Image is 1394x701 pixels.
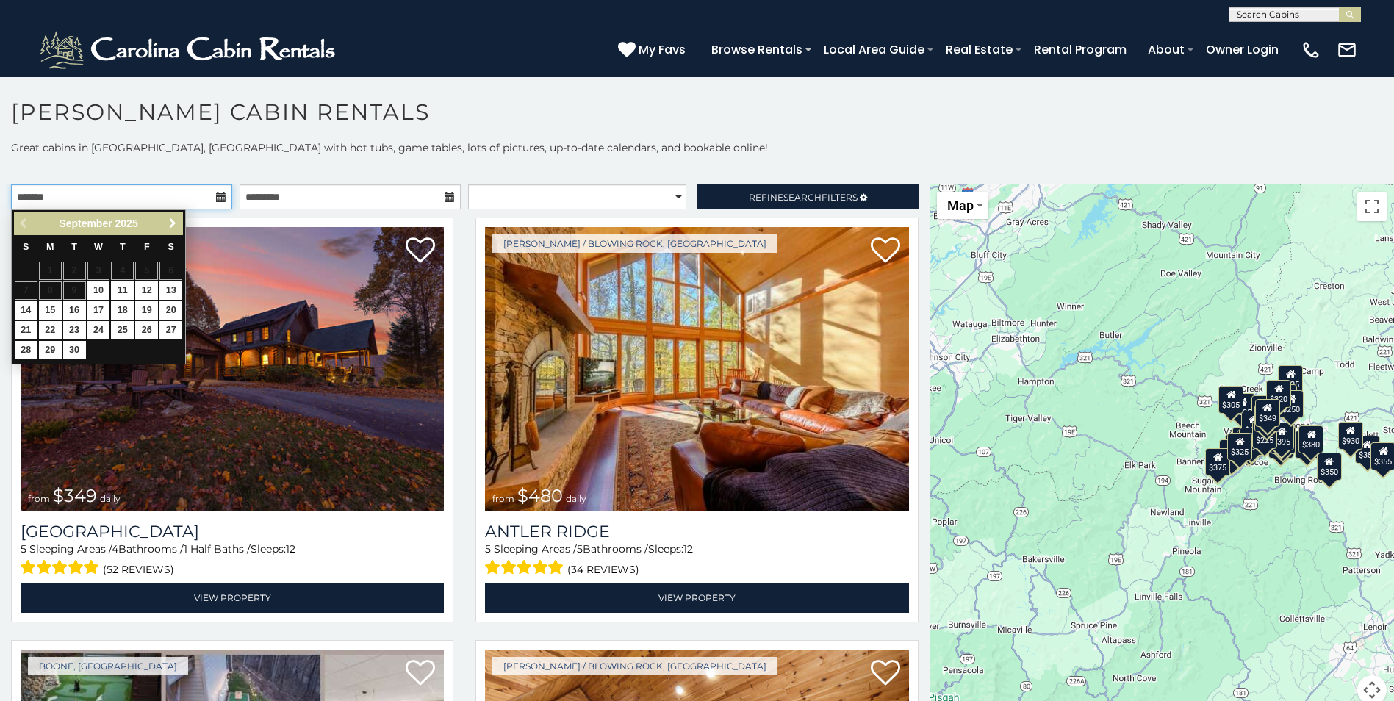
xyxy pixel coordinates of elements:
a: 14 [15,301,37,320]
img: phone-regular-white.png [1301,40,1321,60]
span: 5 [577,542,583,556]
span: Next [167,218,179,229]
button: Toggle fullscreen view [1357,192,1387,221]
a: Diamond Creek Lodge from $349 daily [21,227,444,511]
span: from [492,493,514,504]
span: 1 Half Baths / [184,542,251,556]
a: View Property [485,583,908,613]
span: 5 [485,542,491,556]
a: Add to favorites [406,236,435,267]
div: $565 [1251,395,1276,423]
span: My Favs [639,40,686,59]
span: Tuesday [71,242,77,252]
a: RefineSearchFilters [697,184,918,209]
img: Diamond Creek Lodge [21,227,444,511]
span: daily [100,493,121,504]
a: 25 [111,321,134,339]
span: 5 [21,542,26,556]
a: 24 [87,321,110,339]
a: 21 [15,321,37,339]
a: 12 [135,281,158,300]
div: $350 [1317,453,1342,481]
div: $349 [1255,399,1280,427]
div: $355 [1355,436,1380,464]
span: $349 [53,485,97,506]
span: Refine Filters [749,192,858,203]
div: $395 [1239,428,1264,456]
a: 28 [15,341,37,359]
a: 18 [111,301,134,320]
a: 23 [63,321,86,339]
span: Thursday [120,242,126,252]
div: $410 [1241,411,1266,439]
div: $525 [1278,365,1303,393]
a: [PERSON_NAME] / Blowing Rock, [GEOGRAPHIC_DATA] [492,657,777,675]
button: Change map style [937,192,988,219]
div: $325 [1227,433,1252,461]
div: $380 [1298,425,1323,453]
a: 16 [63,301,86,320]
a: Next [163,215,182,233]
div: $695 [1295,431,1320,459]
a: Rental Program [1027,37,1134,62]
a: 11 [111,281,134,300]
a: 20 [159,301,182,320]
a: 10 [87,281,110,300]
a: Browse Rentals [704,37,810,62]
img: White-1-2.png [37,28,342,72]
div: $930 [1338,422,1363,450]
div: $395 [1269,423,1294,450]
span: $480 [517,485,563,506]
a: Add to favorites [871,236,900,267]
div: $375 [1205,448,1230,476]
a: Add to favorites [406,658,435,689]
div: Sleeping Areas / Bathrooms / Sleeps: [485,542,908,579]
h3: Diamond Creek Lodge [21,522,444,542]
a: Boone, [GEOGRAPHIC_DATA] [28,657,188,675]
span: Saturday [168,242,174,252]
a: [PERSON_NAME] / Blowing Rock, [GEOGRAPHIC_DATA] [492,234,777,253]
span: Search [783,192,822,203]
span: Friday [144,242,150,252]
a: View Property [21,583,444,613]
a: 29 [39,341,62,359]
a: About [1140,37,1192,62]
div: $250 [1279,390,1304,418]
span: Sunday [23,242,29,252]
div: Sleeping Areas / Bathrooms / Sleeps: [21,542,444,579]
a: Owner Login [1199,37,1286,62]
a: Antler Ridge from $480 daily [485,227,908,511]
span: Wednesday [94,242,103,252]
a: 26 [135,321,158,339]
div: $320 [1266,380,1291,408]
span: 12 [683,542,693,556]
a: My Favs [618,40,689,60]
a: 17 [87,301,110,320]
a: 27 [159,321,182,339]
span: 12 [286,542,295,556]
div: $305 [1218,386,1243,414]
a: Antler Ridge [485,522,908,542]
span: daily [566,493,586,504]
a: [GEOGRAPHIC_DATA] [21,522,444,542]
span: 2025 [115,218,138,229]
a: 30 [63,341,86,359]
span: (52 reviews) [103,560,174,579]
span: September [59,218,112,229]
span: 4 [112,542,118,556]
img: Antler Ridge [485,227,908,511]
span: Map [947,198,974,213]
a: Local Area Guide [816,37,932,62]
span: from [28,493,50,504]
span: (34 reviews) [567,560,639,579]
a: Add to favorites [871,658,900,689]
a: 22 [39,321,62,339]
a: Real Estate [938,37,1020,62]
a: 13 [159,281,182,300]
span: Monday [46,242,54,252]
img: mail-regular-white.png [1337,40,1357,60]
a: 15 [39,301,62,320]
a: 19 [135,301,158,320]
div: $225 [1252,421,1277,449]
